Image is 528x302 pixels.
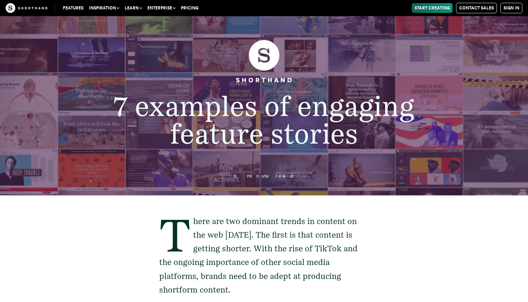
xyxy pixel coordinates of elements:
a: Sign in [500,3,522,13]
a: Pricing [178,3,201,13]
span: 7 examples of engaging feature stories [113,89,414,150]
a: Start Creating [412,3,453,13]
p: There are two dominant trends in content on the web [DATE]. The first is that content is getting ... [159,215,369,297]
button: Learn [122,3,145,13]
a: Contact Sales [456,3,497,13]
img: The Craft [6,3,47,13]
button: Enterprise [145,3,178,13]
button: Inspiration [86,3,122,13]
span: 6 minute read [234,173,294,179]
a: Features [60,3,86,13]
